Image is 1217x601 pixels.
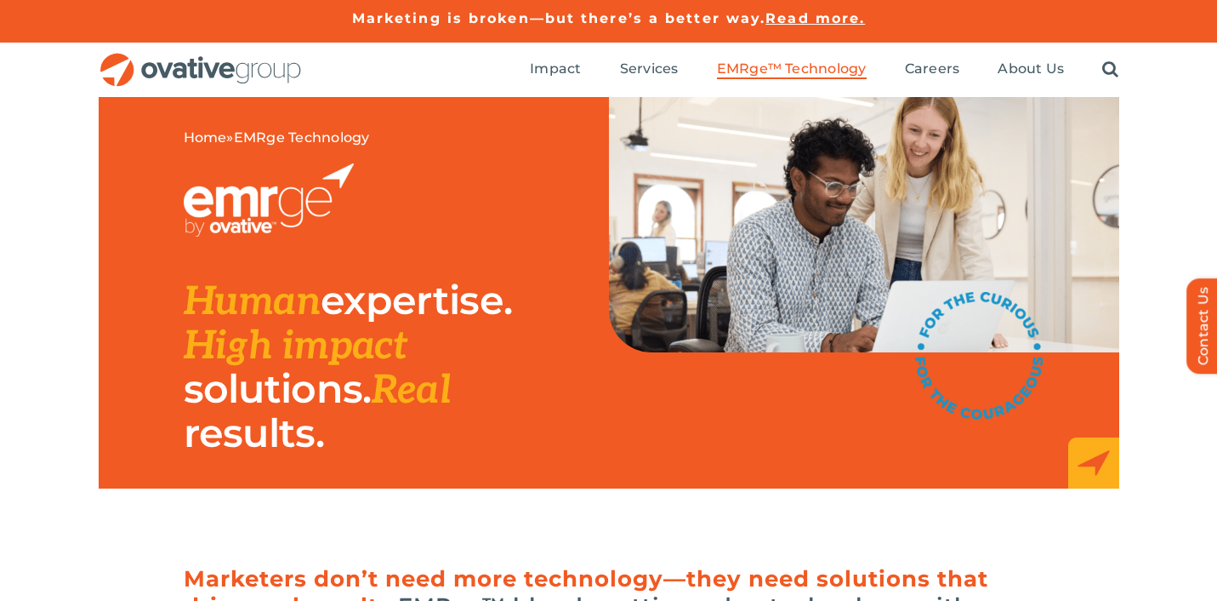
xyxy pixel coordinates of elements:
[352,10,766,26] a: Marketing is broken—but there’s a better way.
[765,10,865,26] a: Read more.
[184,278,321,326] span: Human
[234,129,370,146] span: EMRge Technology
[184,129,227,146] a: Home
[99,51,303,67] a: OG_Full_horizontal_RGB
[717,60,867,77] span: EMRge™ Technology
[372,367,451,415] span: Real
[530,43,1118,97] nav: Menu
[1068,438,1119,489] img: EMRge_HomePage_Elements_Arrow Box
[530,60,581,79] a: Impact
[1102,60,1118,79] a: Search
[620,60,679,77] span: Services
[998,60,1064,77] span: About Us
[184,129,370,146] span: »
[530,60,581,77] span: Impact
[620,60,679,79] a: Services
[609,97,1119,352] img: EMRge Landing Page Header Image
[717,60,867,79] a: EMRge™ Technology
[184,163,354,237] img: EMRGE_RGB_wht
[905,60,960,79] a: Careers
[184,409,324,457] span: results.
[905,60,960,77] span: Careers
[998,60,1064,79] a: About Us
[321,276,512,324] span: expertise.
[184,364,372,413] span: solutions.
[184,323,407,370] span: High impact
